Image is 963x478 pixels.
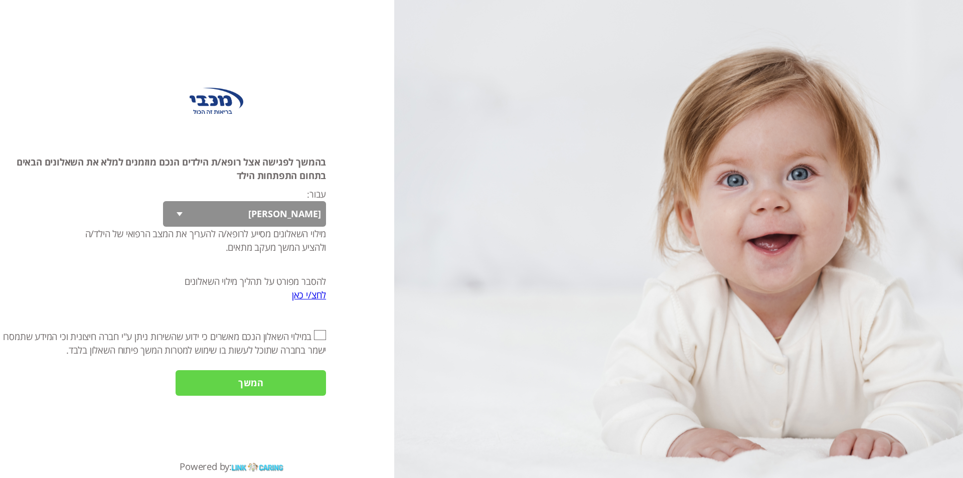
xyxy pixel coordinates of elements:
[69,227,326,254] p: מילוי השאלונים מסייע לרופא/ה להעריך את המצב הרפואי של הילד/ה ולהציע המשך מעקב מתאים.
[309,188,326,200] label: עבור
[69,454,394,478] div: Powered by:
[3,330,327,356] label: במילוי השאלון הנכם מאשרים כי ידוע שהשירות ניתן ע"י חברה חיצונית וכי המידע שתמסרו ישמר בחברה שתוכל...
[292,288,326,301] a: לחצ/י כאן
[176,370,326,396] input: המשך
[232,463,283,472] img: linkCaringLogo_03.png
[17,155,326,182] span: בהמשך לפגישה אצל רופא/ת הילדים הנכם מוזמנים למלא את השאלונים הבאים בתחום התפתחות הילד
